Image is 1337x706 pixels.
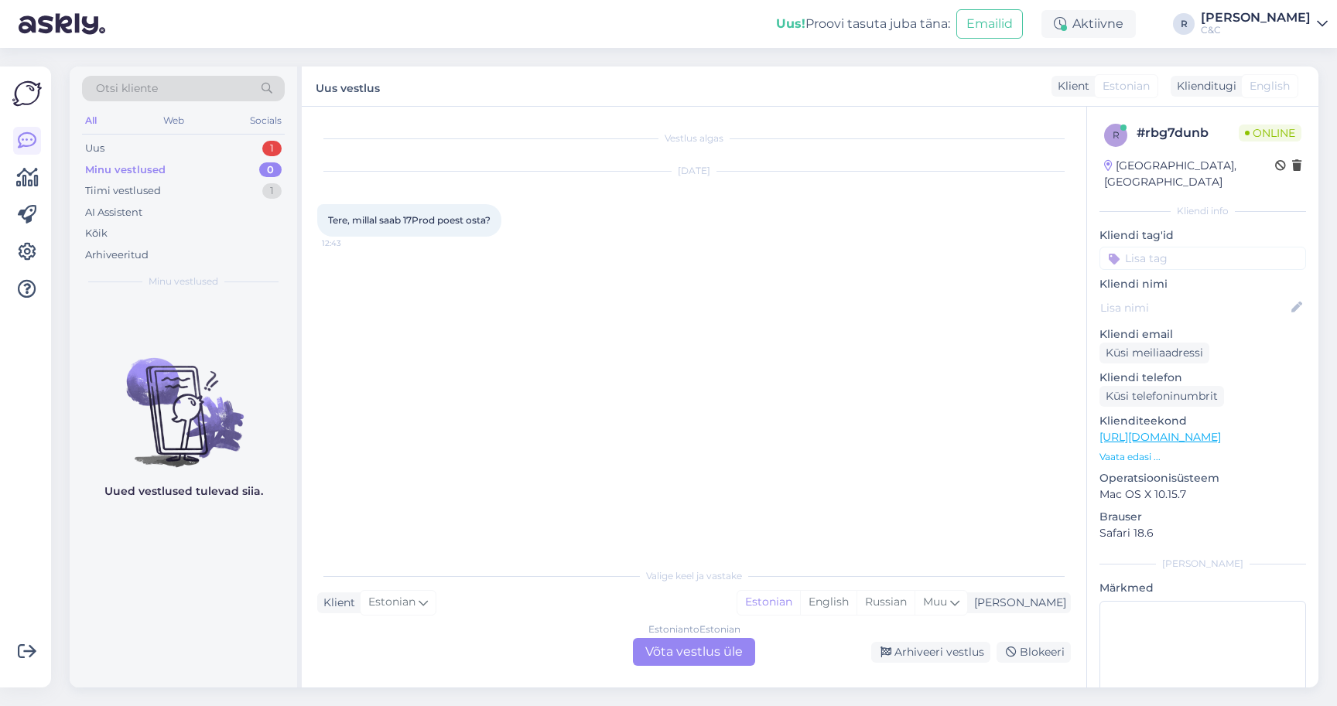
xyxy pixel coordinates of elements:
p: Uued vestlused tulevad siia. [104,483,263,500]
div: Arhiveeritud [85,247,149,263]
div: 1 [262,183,282,199]
div: Tiimi vestlused [85,183,161,199]
div: Blokeeri [997,642,1071,663]
div: Kliendi info [1099,204,1306,218]
span: 12:43 [322,237,380,249]
span: Estonian [1103,78,1150,94]
img: No chats [70,330,297,469]
div: Arhiveeri vestlus [871,642,990,663]
span: Tere, millal saab 17Prod poest osta? [328,214,491,226]
input: Lisa tag [1099,247,1306,270]
p: Kliendi tag'id [1099,227,1306,244]
div: Estonian [737,591,800,614]
div: [DATE] [317,164,1071,178]
div: Web [160,111,187,131]
div: Võta vestlus üle [633,638,755,666]
div: All [82,111,100,131]
p: Vaata edasi ... [1099,450,1306,464]
div: Küsi telefoninumbrit [1099,386,1224,407]
div: R [1173,13,1195,35]
div: Klient [317,595,355,611]
div: Uus [85,141,104,156]
div: AI Assistent [85,205,142,220]
span: Otsi kliente [96,80,158,97]
button: Emailid [956,9,1023,39]
div: Aktiivne [1041,10,1136,38]
img: Askly Logo [12,79,42,108]
a: [PERSON_NAME]C&C [1201,12,1328,36]
div: [PERSON_NAME] [1201,12,1311,24]
a: [URL][DOMAIN_NAME] [1099,430,1221,444]
p: Safari 18.6 [1099,525,1306,541]
p: Operatsioonisüsteem [1099,470,1306,486]
label: Uus vestlus [316,76,380,97]
p: Kliendi telefon [1099,370,1306,386]
p: Kliendi email [1099,326,1306,343]
div: Vestlus algas [317,131,1071,145]
div: Estonian to Estonian [648,622,740,636]
p: Märkmed [1099,580,1306,596]
div: Klient [1051,78,1089,94]
input: Lisa nimi [1100,299,1288,316]
div: Minu vestlused [85,162,166,178]
div: [PERSON_NAME] [968,595,1066,611]
div: Klienditugi [1171,78,1236,94]
span: English [1250,78,1290,94]
p: Brauser [1099,509,1306,525]
div: [PERSON_NAME] [1099,557,1306,571]
span: r [1113,129,1120,141]
div: [GEOGRAPHIC_DATA], [GEOGRAPHIC_DATA] [1104,158,1275,190]
div: 0 [259,162,282,178]
div: Kõik [85,226,108,241]
div: C&C [1201,24,1311,36]
div: Proovi tasuta juba täna: [776,15,950,33]
div: Socials [247,111,285,131]
p: Kliendi nimi [1099,276,1306,292]
div: # rbg7dunb [1137,124,1239,142]
div: 1 [262,141,282,156]
div: English [800,591,857,614]
div: Küsi meiliaadressi [1099,343,1209,363]
div: Russian [857,591,915,614]
span: Muu [923,595,947,609]
span: Online [1239,124,1301,142]
p: Klienditeekond [1099,413,1306,429]
span: Minu vestlused [149,275,218,288]
div: Valige keel ja vastake [317,569,1071,583]
b: Uus! [776,16,805,31]
p: Mac OS X 10.15.7 [1099,486,1306,503]
span: Estonian [368,594,415,611]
